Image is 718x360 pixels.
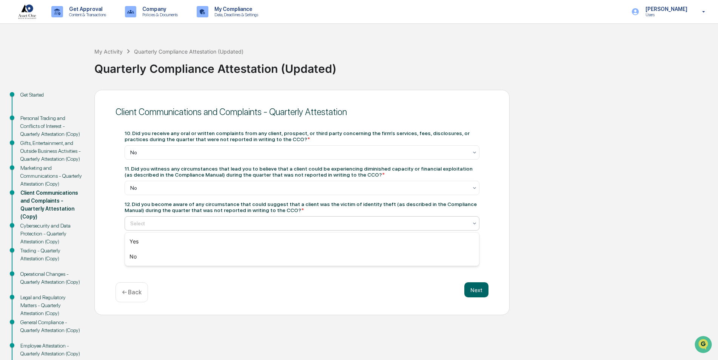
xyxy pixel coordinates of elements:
[63,6,110,12] p: Get Approval
[52,92,97,106] a: 🗄️Attestations
[8,110,14,116] div: 🔎
[125,201,479,213] div: 12. Did you become aware of any circumstance that could suggest that a client was the victim of i...
[125,166,479,178] div: 11. Did you witness any circumstances that lead you to believe that a client could be experiencin...
[8,96,14,102] div: 🖐️
[8,16,137,28] p: How can we help?
[8,58,21,71] img: 1746055101610-c473b297-6a78-478c-a979-82029cc54cd1
[20,91,82,99] div: Get Started
[18,5,36,19] img: logo
[20,139,82,163] div: Gifts, Entertainment, and Outside Business Activities - Quarterly Attestation (Copy)
[125,130,479,142] div: 10. Did you receive any oral or written complaints from any client, prospect, or third party conc...
[694,335,714,355] iframe: Open customer support
[20,247,82,263] div: Trading - Quarterly Attestation (Copy)
[134,48,243,55] div: Quarterly Compliance Attestation (Updated)
[94,56,714,75] div: Quarterly Compliance Attestation (Updated)
[20,294,82,317] div: Legal and Regulatory Matters - Quarterly Attestation (Copy)
[55,96,61,102] div: 🗄️
[125,234,479,249] div: Yes
[63,12,110,17] p: Content & Transactions
[5,106,51,120] a: 🔎Data Lookup
[208,6,262,12] p: My Compliance
[53,128,91,134] a: Powered byPylon
[5,92,52,106] a: 🖐️Preclearance
[20,222,82,246] div: Cybersecurity and Data Protection - Quarterly Attestation (Copy)
[75,128,91,134] span: Pylon
[94,48,123,55] div: My Activity
[20,270,82,286] div: Operational Changes - Quarterly Attestation (Copy)
[20,342,82,358] div: Employee Attestation - Quarterly Attestation (Copy)
[128,60,137,69] button: Start new chat
[15,95,49,103] span: Preclearance
[208,12,262,17] p: Data, Deadlines & Settings
[639,6,691,12] p: [PERSON_NAME]
[26,58,124,65] div: Start new chat
[20,164,82,188] div: Marketing and Communications - Quarterly Attestation (Copy)
[26,65,96,71] div: We're available if you need us!
[20,114,82,138] div: Personal Trading and Conflicts of Interest - Quarterly Attestation (Copy)
[136,6,182,12] p: Company
[62,95,94,103] span: Attestations
[464,282,488,297] button: Next
[136,12,182,17] p: Policies & Documents
[125,249,479,264] div: No
[20,318,82,334] div: General Compliance - Quarterly Attestation (Copy)
[20,189,82,221] div: Client Communications and Complaints - Quarterly Attestation (Copy)
[639,12,691,17] p: Users
[122,289,142,296] p: ← Back
[15,109,48,117] span: Data Lookup
[116,106,488,117] div: Client Communications and Complaints - Quarterly Attestation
